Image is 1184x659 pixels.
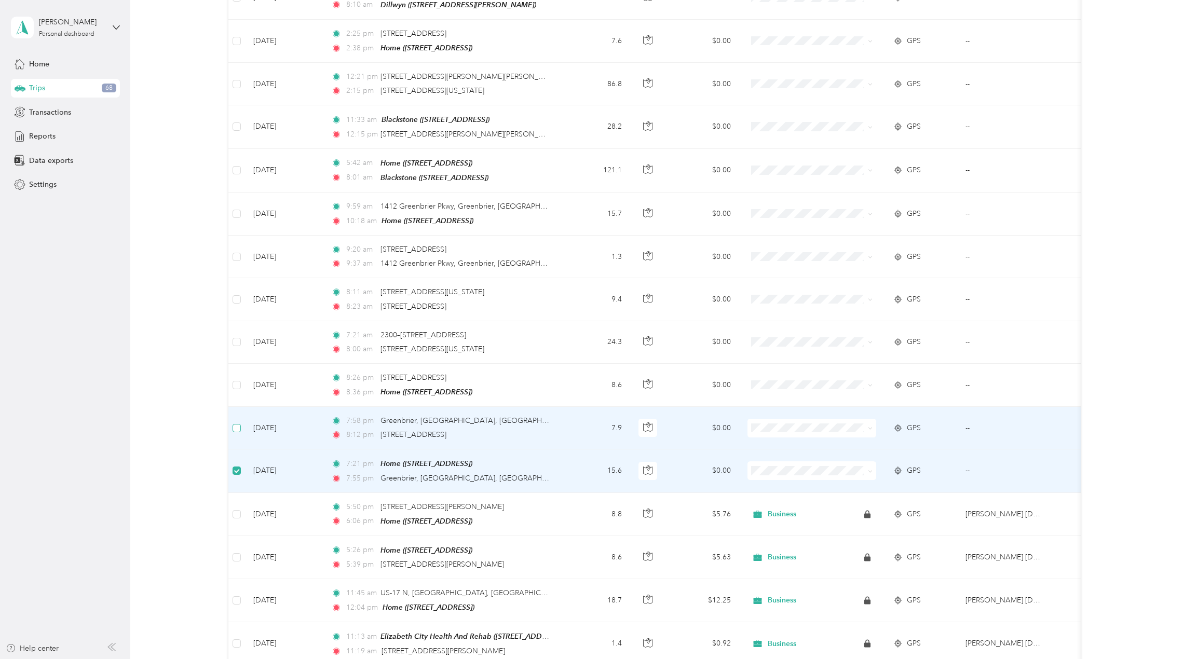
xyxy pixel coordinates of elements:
[666,321,739,364] td: $0.00
[29,155,73,166] span: Data exports
[29,59,49,70] span: Home
[245,364,323,407] td: [DATE]
[957,278,1052,321] td: --
[380,588,566,597] span: US-17 N, [GEOGRAPHIC_DATA], [GEOGRAPHIC_DATA]
[768,510,796,519] span: Business
[907,465,921,476] span: GPS
[907,638,921,649] span: GPS
[346,473,376,484] span: 7:55 pm
[346,215,377,227] span: 10:18 am
[562,449,630,492] td: 15.6
[562,236,630,278] td: 1.3
[957,20,1052,63] td: --
[380,430,446,439] span: [STREET_ADDRESS]
[380,546,472,554] span: Home ([STREET_ADDRESS])
[346,157,376,169] span: 5:42 am
[907,251,921,263] span: GPS
[245,579,323,622] td: [DATE]
[245,321,323,364] td: [DATE]
[907,422,921,434] span: GPS
[380,44,472,52] span: Home ([STREET_ADDRESS])
[380,502,504,511] span: [STREET_ADDRESS][PERSON_NAME]
[957,63,1052,105] td: --
[346,244,376,255] span: 9:20 am
[346,28,376,39] span: 2:25 pm
[380,173,488,182] span: Blackstone ([STREET_ADDRESS])
[245,63,323,105] td: [DATE]
[957,407,1052,449] td: --
[907,294,921,305] span: GPS
[380,560,504,569] span: [STREET_ADDRESS][PERSON_NAME]
[380,159,472,167] span: Home ([STREET_ADDRESS])
[346,415,376,427] span: 7:58 pm
[383,603,474,611] span: Home ([STREET_ADDRESS])
[562,407,630,449] td: 7.9
[346,501,376,513] span: 5:50 pm
[907,121,921,132] span: GPS
[29,131,56,142] span: Reports
[346,646,377,657] span: 11:19 am
[346,559,376,570] span: 5:39 pm
[346,544,376,556] span: 5:26 pm
[346,114,377,126] span: 11:33 am
[346,429,376,441] span: 8:12 pm
[380,345,484,353] span: [STREET_ADDRESS][US_STATE]
[957,149,1052,193] td: --
[380,388,472,396] span: Home ([STREET_ADDRESS])
[768,596,796,605] span: Business
[102,84,116,93] span: 68
[380,202,651,211] span: 1412 Greenbrier Pkwy, Greenbrier, [GEOGRAPHIC_DATA], [GEOGRAPHIC_DATA]
[346,85,376,97] span: 2:15 pm
[380,632,563,641] span: Elizabeth City Health And Rehab ([STREET_ADDRESS])
[245,407,323,449] td: [DATE]
[666,536,739,579] td: $5.63
[380,459,472,468] span: Home ([STREET_ADDRESS])
[768,553,796,562] span: Business
[346,372,376,383] span: 8:26 pm
[562,149,630,193] td: 121.1
[346,587,376,599] span: 11:45 am
[907,509,921,520] span: GPS
[380,302,446,311] span: [STREET_ADDRESS]
[666,493,739,536] td: $5.76
[346,602,378,613] span: 12:04 pm
[346,43,376,54] span: 2:38 pm
[382,647,505,655] span: [STREET_ADDRESS][PERSON_NAME]
[957,193,1052,236] td: --
[29,83,45,93] span: Trips
[907,379,921,391] span: GPS
[380,373,446,382] span: [STREET_ADDRESS]
[346,258,376,269] span: 9:37 am
[666,278,739,321] td: $0.00
[562,63,630,105] td: 86.8
[666,407,739,449] td: $0.00
[666,449,739,492] td: $0.00
[1126,601,1184,659] iframe: Everlance-gr Chat Button Frame
[245,236,323,278] td: [DATE]
[380,130,562,139] span: [STREET_ADDRESS][PERSON_NAME][PERSON_NAME]
[346,129,376,140] span: 12:15 pm
[245,105,323,148] td: [DATE]
[380,331,466,339] span: 2300–[STREET_ADDRESS]
[380,1,536,9] span: Dillwyn ([STREET_ADDRESS][PERSON_NAME])
[666,364,739,407] td: $0.00
[907,336,921,348] span: GPS
[957,364,1052,407] td: --
[245,20,323,63] td: [DATE]
[957,321,1052,364] td: --
[382,115,489,123] span: Blackstone ([STREET_ADDRESS])
[245,536,323,579] td: [DATE]
[346,172,376,183] span: 8:01 am
[346,301,376,312] span: 8:23 am
[380,287,484,296] span: [STREET_ADDRESS][US_STATE]
[29,107,71,118] span: Transactions
[562,193,630,236] td: 15.7
[907,208,921,219] span: GPS
[346,286,376,298] span: 8:11 am
[39,31,94,37] div: Personal dashboard
[562,321,630,364] td: 24.3
[346,515,376,527] span: 6:06 pm
[666,105,739,148] td: $0.00
[245,278,323,321] td: [DATE]
[380,245,446,254] span: [STREET_ADDRESS]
